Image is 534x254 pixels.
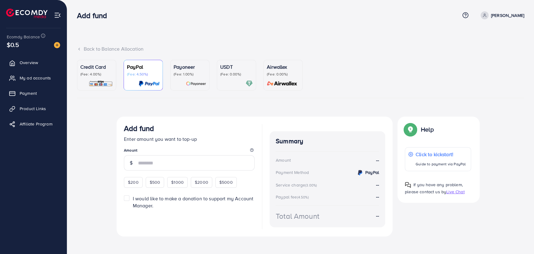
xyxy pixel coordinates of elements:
[77,45,524,52] div: Back to Balance Allocation
[376,181,379,188] strong: --
[508,226,529,249] iframe: Chat
[421,126,434,133] p: Help
[276,137,379,145] h4: Summary
[365,169,379,175] strong: PayPal
[219,179,233,185] span: $5000
[133,195,253,209] span: I would like to make a donation to support my Account Manager.
[20,75,51,81] span: My ad accounts
[416,151,466,158] p: Click to kickstart!
[171,179,184,185] span: $1000
[128,179,139,185] span: $200
[195,179,208,185] span: $2000
[5,56,62,69] a: Overview
[20,90,37,96] span: Payment
[54,42,60,48] img: image
[276,157,291,163] div: Amount
[127,72,159,77] p: (Fee: 4.50%)
[405,124,416,135] img: Popup guide
[267,72,299,77] p: (Fee: 0.00%)
[478,11,524,19] a: [PERSON_NAME]
[220,72,253,77] p: (Fee: 0.00%)
[80,63,113,71] p: Credit Card
[20,121,52,127] span: Affiliate Program
[267,63,299,71] p: Airwallex
[80,72,113,77] p: (Fee: 4.00%)
[276,194,311,200] div: Paypal fee
[416,160,466,168] p: Guide to payment via PayPal
[89,80,113,87] img: card
[5,118,62,130] a: Affiliate Program
[265,80,299,87] img: card
[220,63,253,71] p: USDT
[124,124,154,133] h3: Add fund
[54,12,61,19] img: menu
[20,60,38,66] span: Overview
[376,157,379,164] strong: --
[276,182,319,188] div: Service charge
[186,80,206,87] img: card
[124,135,255,143] p: Enter amount you want to top-up
[5,72,62,84] a: My ad accounts
[446,189,464,195] span: Live Chat
[5,87,62,99] a: Payment
[7,34,40,40] span: Ecomdy Balance
[297,195,309,200] small: (4.50%)
[276,169,309,175] div: Payment Method
[246,80,253,87] img: card
[124,148,255,155] legend: Amount
[174,63,206,71] p: Payoneer
[305,183,317,188] small: (3.00%)
[276,211,319,221] div: Total Amount
[405,182,411,188] img: Popup guide
[405,182,463,195] span: If you have any problem, please contact us by
[174,72,206,77] p: (Fee: 1.00%)
[6,9,48,18] img: logo
[5,102,62,115] a: Product Links
[356,169,364,176] img: credit
[491,12,524,19] p: [PERSON_NAME]
[127,63,159,71] p: PayPal
[150,179,160,185] span: $500
[139,80,159,87] img: card
[376,212,379,219] strong: --
[376,193,379,200] strong: --
[20,106,46,112] span: Product Links
[77,11,112,20] h3: Add fund
[7,40,19,49] span: $0.5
